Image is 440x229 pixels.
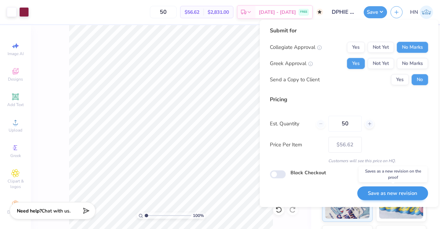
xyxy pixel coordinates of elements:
[8,76,23,82] span: Designs
[7,102,24,107] span: Add Text
[8,51,24,56] span: Image AI
[300,10,307,14] span: FREE
[367,42,394,53] button: Not Yet
[270,158,428,164] div: Customers will see this price on HQ.
[397,42,428,53] button: No Marks
[185,9,199,16] span: $56.62
[410,6,433,19] a: HN
[410,8,418,16] span: HN
[391,74,409,85] button: Yes
[3,178,27,189] span: Clipart & logos
[9,127,22,133] span: Upload
[270,120,311,128] label: Est. Quantity
[7,209,24,215] span: Decorate
[193,212,204,219] span: 100 %
[367,58,394,69] button: Not Yet
[328,116,362,132] input: – –
[420,6,433,19] img: Huda Nadeem
[357,186,428,200] button: Save as new revision
[270,27,428,35] div: Submit for
[270,76,320,84] div: Send a Copy to Client
[290,169,326,176] label: Block Checkout
[42,208,70,214] span: Chat with us.
[347,58,365,69] button: Yes
[270,95,428,104] div: Pricing
[270,60,313,67] div: Greek Approval
[270,43,322,51] div: Collegiate Approval
[270,141,323,149] label: Price Per Item
[364,6,387,18] button: Save
[327,5,360,19] input: Untitled Design
[347,42,365,53] button: Yes
[150,6,177,18] input: – –
[397,58,428,69] button: No Marks
[10,153,21,158] span: Greek
[411,74,428,85] button: No
[359,166,427,182] div: Saves as a new revision on the proof
[17,208,42,214] strong: Need help?
[208,9,229,16] span: $2,831.00
[259,9,296,16] span: [DATE] - [DATE]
